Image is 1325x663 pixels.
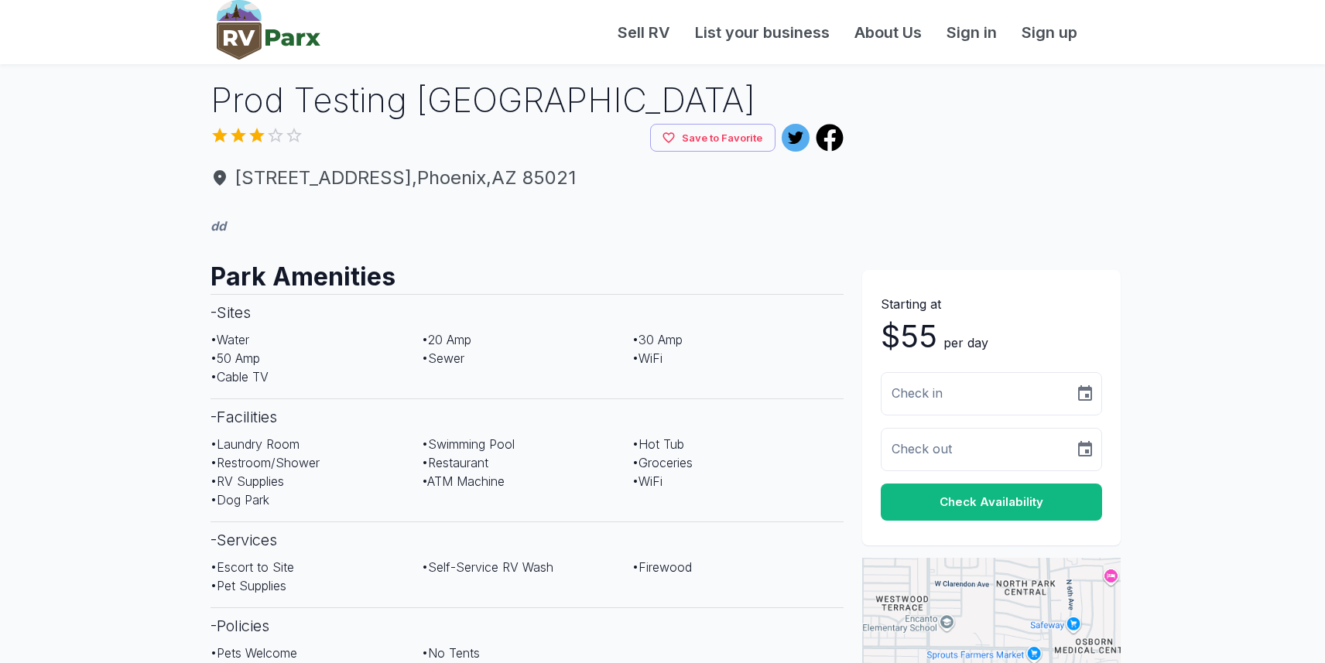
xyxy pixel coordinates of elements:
h3: - Facilities [211,398,844,435]
h3: - Sites [211,294,844,330]
button: Save to Favorite [650,124,775,152]
span: • RV Supplies [211,473,284,489]
span: • Firewood [632,559,692,575]
span: • Pets Welcome [211,645,297,661]
span: • Self-Service RV Wash [422,559,553,575]
iframe: Advertisement [862,77,1121,270]
em: dd [211,218,226,234]
span: • Dog Park [211,492,269,508]
a: Sign in [934,21,1009,44]
p: Starting at [881,295,1102,313]
span: • Restaurant [422,455,488,470]
span: $ 55 [881,317,943,355]
a: Sign up [1009,21,1090,44]
h2: Park Amenities [211,248,844,294]
span: • Sewer [422,350,464,366]
a: List your business [683,21,842,44]
h3: - Services [211,521,844,558]
a: Sell RV [605,21,683,44]
span: • WiFi [632,350,662,366]
span: • 20 Amp [422,332,471,347]
span: • 50 Amp [211,350,260,366]
span: • Hot Tub [632,436,684,452]
button: Check Availability [881,484,1102,521]
span: • ATM Machine [422,473,505,489]
span: • Groceries [632,455,693,470]
span: • Escort to Site [211,559,294,575]
span: • Pet Supplies [211,578,286,593]
span: • 30 Amp [632,332,683,347]
span: • Cable TV [211,369,269,384]
span: per day [943,335,988,350]
span: • Restroom/Shower [211,455,320,470]
a: [STREET_ADDRESS],Phoenix,AZ 85021 [211,164,844,192]
button: Choose date [1070,434,1101,465]
span: • Laundry Room [211,436,300,452]
a: About Us [842,21,934,44]
button: Choose date [1070,378,1101,409]
span: [STREET_ADDRESS] , Phoenix , AZ 85021 [211,164,844,192]
h1: Prod Testing [GEOGRAPHIC_DATA] [211,77,844,124]
h3: - Policies [211,607,844,644]
span: • Water [211,332,249,347]
span: • Swimming Pool [422,436,515,452]
span: • WiFi [632,473,662,489]
span: • No Tents [422,645,480,661]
